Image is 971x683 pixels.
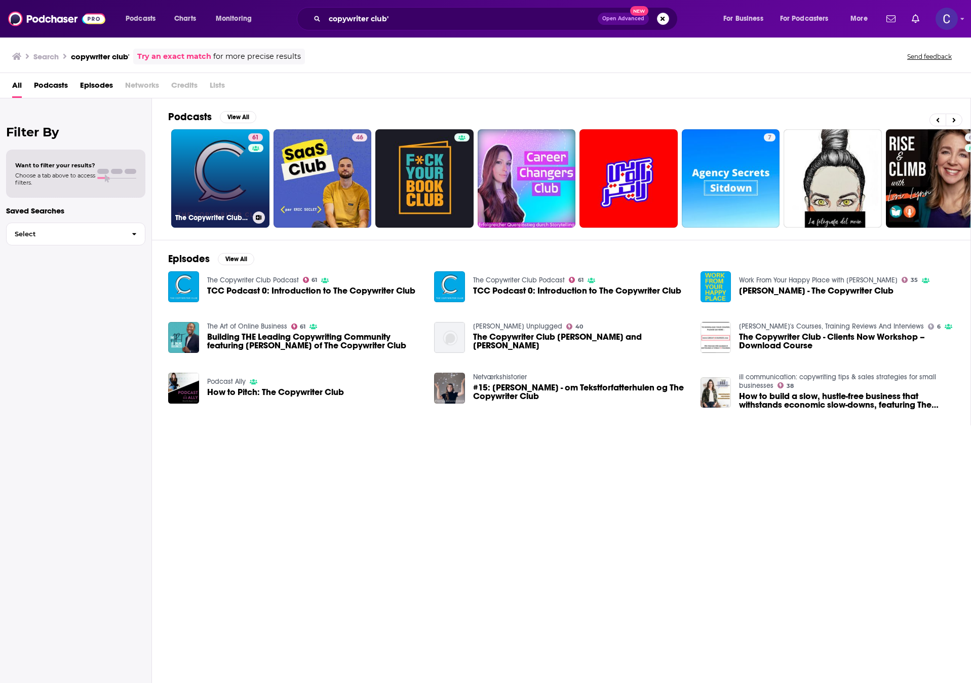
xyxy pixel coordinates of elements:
[15,162,95,169] span: Want to filter your results?
[936,8,958,30] button: Show profile menu
[303,277,318,283] a: 61
[566,323,583,330] a: 40
[26,26,111,34] div: Domain: [DOMAIN_NAME]
[306,7,687,30] div: Search podcasts, credits, & more...
[34,77,68,98] a: Podcasts
[356,133,363,143] span: 46
[882,10,900,27] a: Show notifications dropdown
[168,271,199,302] a: TCC Podcast 0: Introduction to The Copywriter Club
[207,333,422,350] span: Building THE Leading Copywriting Community featuring [PERSON_NAME] of The Copywriter Club
[473,373,527,381] a: Netværkshistorier
[168,322,199,353] img: Building THE Leading Copywriting Community featuring Rob Marsh of The Copywriter Club
[928,323,941,330] a: 6
[38,60,91,66] div: Domain Overview
[218,253,254,265] button: View All
[578,278,584,282] span: 61
[80,77,113,98] a: Episodes
[252,133,259,143] span: 61
[843,11,880,27] button: open menu
[27,59,35,67] img: tab_domain_overview_orange.svg
[168,253,254,265] a: EpisodesView All
[6,206,145,215] p: Saved Searches
[739,392,954,409] a: How to build a slow, hustle-free business that withstands economic slow-downs, featuring The Copy...
[248,133,263,141] a: 61
[171,129,269,228] a: 61The Copywriter Club Podcast
[701,271,731,302] img: Kira Hug - The Copywriter Club
[174,12,196,26] span: Charts
[739,333,954,350] a: The Copywriter Club - Clients Now Workshop – Download Course
[473,333,688,350] a: The Copywriter Club Kira Hug and Rob Marsh
[904,52,955,61] button: Send feedback
[291,323,306,330] a: 61
[210,77,225,98] span: Lists
[778,382,794,388] a: 38
[126,12,156,26] span: Podcasts
[773,11,843,27] button: open menu
[213,51,301,62] span: for more precise results
[168,111,212,123] h2: Podcasts
[473,322,562,331] a: Adil Amarsi Unplugged
[12,77,22,98] a: All
[168,11,202,27] a: Charts
[207,333,422,350] a: Building THE Leading Copywriting Community featuring Rob Marsh of The Copywriter Club
[175,213,249,222] h3: The Copywriter Club Podcast
[630,6,648,16] span: New
[274,129,372,228] a: 46
[8,9,105,28] img: Podchaser - Follow, Share and Rate Podcasts
[16,26,24,34] img: website_grey.svg
[902,277,918,283] a: 35
[768,133,771,143] span: 7
[137,51,211,62] a: Try an exact match
[739,373,936,390] a: ill communication: copywriting tips & sales strategies for small businesses
[207,322,287,331] a: The Art of Online Business
[716,11,776,27] button: open menu
[764,133,775,141] a: 7
[908,10,923,27] a: Show notifications dropdown
[569,277,584,283] a: 61
[33,52,59,61] h3: Search
[171,77,198,98] span: Credits
[207,286,415,295] span: TCC Podcast 0: Introduction to The Copywriter Club
[207,388,344,397] a: How to Pitch: The Copywriter Club
[936,8,958,30] span: Logged in as publicityxxtina
[701,377,731,408] img: How to build a slow, hustle-free business that withstands economic slow-downs, featuring The Copy...
[119,11,169,27] button: open menu
[787,384,794,388] span: 38
[101,59,109,67] img: tab_keywords_by_traffic_grey.svg
[7,231,124,237] span: Select
[220,111,256,123] button: View All
[701,322,731,353] img: The Copywriter Club - Clients Now Workshop – Download Course
[168,373,199,404] img: How to Pitch: The Copywriter Club
[209,11,265,27] button: open menu
[434,271,465,302] img: TCC Podcast 0: Introduction to The Copywriter Club
[434,322,465,353] img: The Copywriter Club Kira Hug and Rob Marsh
[473,383,688,401] a: #15: Per Andreasen - om Tekstforfatterhulen og The Copywriter Club
[300,325,305,329] span: 61
[739,286,894,295] span: [PERSON_NAME] - The Copywriter Club
[780,12,829,26] span: For Podcasters
[112,60,171,66] div: Keywords by Traffic
[473,286,681,295] a: TCC Podcast 0: Introduction to The Copywriter Club
[434,373,465,404] a: #15: Per Andreasen - om Tekstforfatterhulen og The Copywriter Club
[602,16,644,21] span: Open Advanced
[739,286,894,295] a: Kira Hug - The Copywriter Club
[125,77,159,98] span: Networks
[325,11,598,27] input: Search podcasts, credits, & more...
[739,322,924,331] a: Quentin's Courses, Training Reviews And Interviews
[71,52,129,61] h3: copywriter club'
[739,276,898,284] a: Work From Your Happy Place with Belinda Ellsworth
[598,13,649,25] button: Open AdvancedNew
[936,8,958,30] img: User Profile
[207,276,299,284] a: The Copywriter Club Podcast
